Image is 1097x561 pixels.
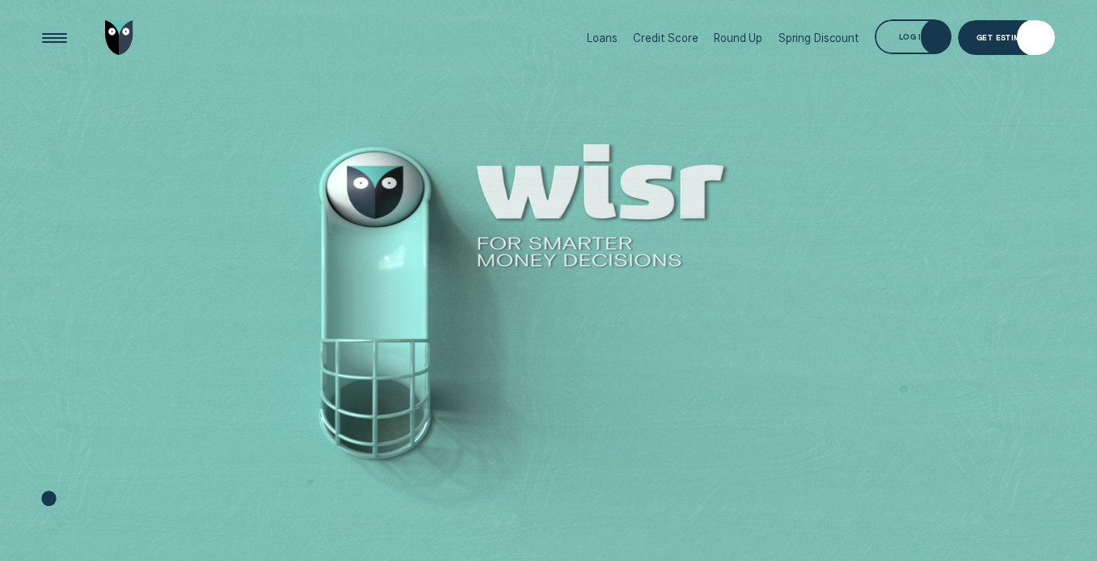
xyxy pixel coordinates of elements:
[714,32,762,44] div: Round Up
[105,20,133,54] img: Wisr
[778,32,859,44] div: Spring Discount
[958,20,1056,54] a: Get Estimate
[875,19,951,53] button: Log in
[587,32,617,44] div: Loans
[37,20,71,54] button: Open Menu
[633,32,698,44] div: Credit Score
